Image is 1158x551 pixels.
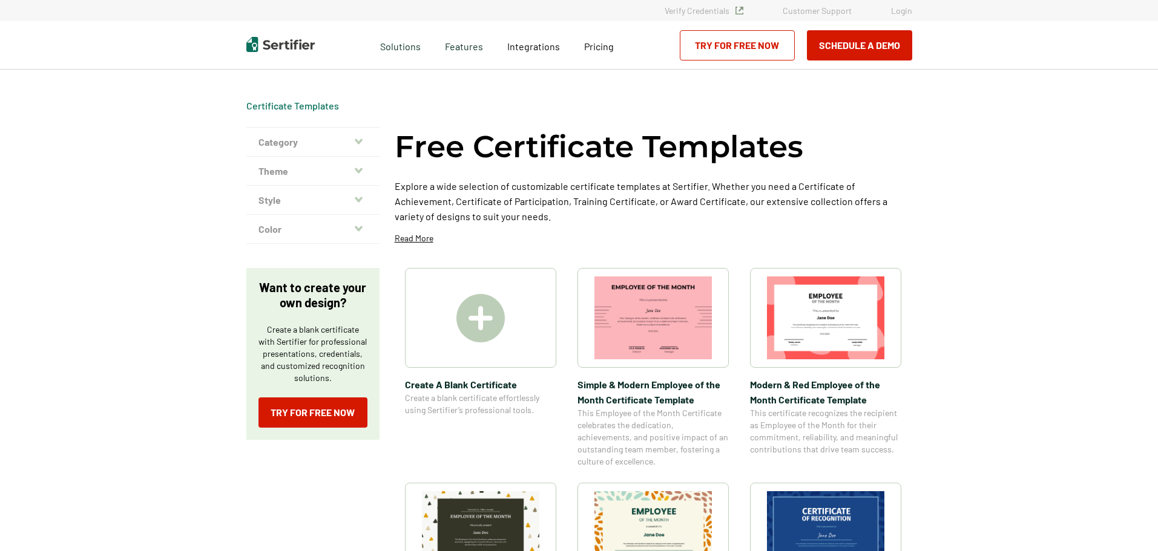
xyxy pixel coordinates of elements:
[405,377,556,392] span: Create A Blank Certificate
[665,5,743,16] a: Verify Credentials
[507,41,560,52] span: Integrations
[584,41,614,52] span: Pricing
[584,37,614,53] a: Pricing
[258,397,367,428] a: Try for Free Now
[258,280,367,310] p: Want to create your own design?
[246,37,315,52] img: Sertifier | Digital Credentialing Platform
[594,276,712,359] img: Simple & Modern Employee of the Month Certificate Template
[246,100,339,111] a: Certificate Templates
[767,276,884,359] img: Modern & Red Employee of the Month Certificate Template
[405,392,556,416] span: Create a blank certificate effortlessly using Sertifier’s professional tools.
[395,232,433,244] p: Read More
[891,5,912,16] a: Login
[246,128,380,157] button: Category
[445,37,483,53] span: Features
[750,377,901,407] span: Modern & Red Employee of the Month Certificate Template
[750,407,901,455] span: This certificate recognizes the recipient as Employee of the Month for their commitment, reliabil...
[246,100,339,112] div: Breadcrumb
[1097,493,1158,551] iframe: Chat Widget
[258,324,367,384] p: Create a blank certificate with Sertifier for professional presentations, credentials, and custom...
[456,294,505,342] img: Create A Blank Certificate
[680,30,795,60] a: Try for Free Now
[395,178,912,224] p: Explore a wide selection of customizable certificate templates at Sertifier. Whether you need a C...
[750,268,901,468] a: Modern & Red Employee of the Month Certificate TemplateModern & Red Employee of the Month Certifi...
[246,215,380,244] button: Color
[577,268,729,468] a: Simple & Modern Employee of the Month Certificate TemplateSimple & Modern Employee of the Month C...
[783,5,852,16] a: Customer Support
[246,100,339,112] span: Certificate Templates
[577,377,729,407] span: Simple & Modern Employee of the Month Certificate Template
[380,37,421,53] span: Solutions
[807,30,912,60] button: Schedule a Demo
[735,7,743,15] img: Verified
[395,127,803,166] h1: Free Certificate Templates
[246,186,380,215] button: Style
[246,157,380,186] button: Theme
[507,37,560,53] a: Integrations
[577,407,729,468] span: This Employee of the Month Certificate celebrates the dedication, achievements, and positive impa...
